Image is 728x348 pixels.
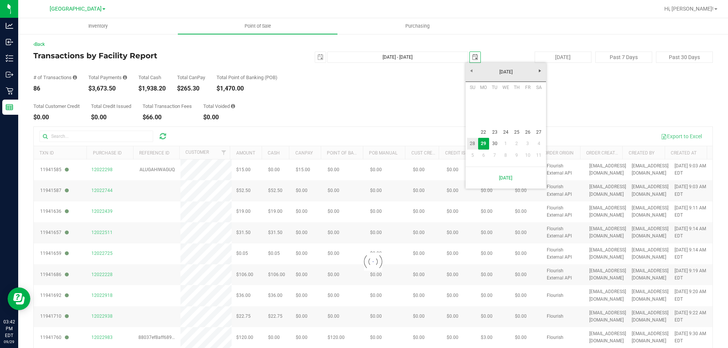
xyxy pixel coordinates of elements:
div: $0.00 [33,114,80,120]
th: Wednesday [500,82,511,93]
a: Next [534,65,546,76]
div: Total Point of Banking (POB) [217,75,278,80]
button: [DATE] [535,51,591,63]
div: $0.00 [91,114,131,120]
th: Sunday [467,82,478,93]
a: 10 [522,150,533,161]
td: Current focused date is Monday, September 29, 2025 [478,138,489,150]
div: Total Cash [138,75,166,80]
a: Back [33,42,45,47]
div: # of Transactions [33,75,77,80]
inline-svg: Retail [6,87,13,95]
div: $265.30 [177,86,205,92]
a: 24 [500,126,511,138]
button: Past 7 Days [595,51,652,63]
a: 23 [489,126,500,138]
a: 9 [511,150,522,161]
th: Friday [522,82,533,93]
div: Total Transaction Fees [143,104,192,109]
p: 09/29 [3,339,15,345]
div: Total Customer Credit [33,104,80,109]
a: [DATE] [465,66,547,78]
i: Sum of all successful, non-voided payment transaction amounts, excluding tips and transaction fees. [123,75,127,80]
i: Count of all successful payment transactions, possibly including voids, refunds, and cash-back fr... [73,75,77,80]
div: Total CanPay [177,75,205,80]
span: Hi, [PERSON_NAME]! [664,6,714,12]
a: 3 [522,138,533,150]
a: Point of Sale [178,18,337,34]
span: select [470,52,480,62]
iframe: Resource center [8,287,30,310]
a: 22 [478,126,489,138]
div: $1,938.20 [138,86,166,92]
a: 30 [489,138,500,150]
div: Total Voided [203,104,235,109]
a: 26 [522,126,533,138]
th: Monday [478,82,489,93]
h4: Transactions by Facility Report [33,51,260,60]
a: Inventory [18,18,178,34]
th: Thursday [511,82,522,93]
p: 03:42 PM EDT [3,318,15,339]
a: 28 [467,138,478,150]
a: 27 [533,126,544,138]
inline-svg: Outbound [6,71,13,78]
div: 86 [33,86,77,92]
a: [DATE] [470,170,542,186]
a: 8 [500,150,511,161]
a: 29 [478,138,489,150]
a: 25 [511,126,522,138]
inline-svg: Inventory [6,55,13,62]
span: select [315,52,326,62]
button: Past 30 Days [656,51,713,63]
a: 6 [478,150,489,161]
i: Sum of all voided payment transaction amounts, excluding tips and transaction fees. [231,104,235,109]
a: 5 [467,150,478,161]
span: Purchasing [395,23,440,30]
div: $3,673.50 [88,86,127,92]
div: Total Payments [88,75,127,80]
a: 4 [533,138,544,150]
th: Saturday [533,82,544,93]
a: 1 [500,138,511,150]
div: $1,470.00 [217,86,278,92]
div: $66.00 [143,114,192,120]
a: 2 [511,138,522,150]
th: Tuesday [489,82,500,93]
inline-svg: Analytics [6,22,13,30]
span: Point of Sale [234,23,281,30]
a: 11 [533,150,544,161]
div: Total Credit Issued [91,104,131,109]
div: $0.00 [203,114,235,120]
inline-svg: Inbound [6,38,13,46]
span: [GEOGRAPHIC_DATA] [50,6,102,12]
a: 7 [489,150,500,161]
span: Inventory [78,23,118,30]
inline-svg: Reports [6,103,13,111]
a: Purchasing [337,18,497,34]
